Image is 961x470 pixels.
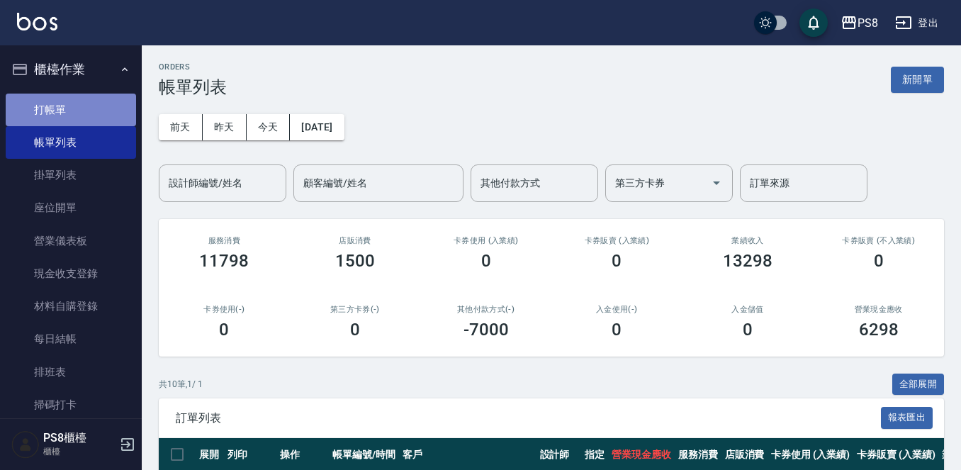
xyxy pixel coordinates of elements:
a: 新開單 [891,72,944,86]
h3: 0 [743,320,753,340]
img: Logo [17,13,57,30]
button: 今天 [247,114,291,140]
h3: 0 [350,320,360,340]
button: save [799,9,828,37]
h2: ORDERS [159,62,227,72]
h3: 0 [219,320,229,340]
h3: 0 [612,320,622,340]
a: 掛單列表 [6,159,136,191]
button: 登出 [889,10,944,36]
h3: 1500 [335,251,375,271]
h2: 第三方卡券(-) [307,305,404,314]
h2: 卡券販賣 (入業績) [568,236,665,245]
h2: 卡券使用 (入業績) [437,236,534,245]
button: PS8 [835,9,884,38]
div: PS8 [858,14,878,32]
button: 新開單 [891,67,944,93]
a: 營業儀表板 [6,225,136,257]
a: 座位開單 [6,191,136,224]
button: [DATE] [290,114,344,140]
a: 材料自購登錄 [6,290,136,323]
button: 前天 [159,114,203,140]
a: 打帳單 [6,94,136,126]
h2: 營業現金應收 [830,305,927,314]
h3: 11798 [199,251,249,271]
a: 現金收支登錄 [6,257,136,290]
img: Person [11,430,40,459]
h2: 卡券使用(-) [176,305,273,314]
h3: 0 [612,251,622,271]
h2: 店販消費 [307,236,404,245]
h2: 入金使用(-) [568,305,665,314]
h3: -7000 [463,320,509,340]
h3: 帳單列表 [159,77,227,97]
a: 每日結帳 [6,323,136,355]
span: 訂單列表 [176,411,881,425]
h3: 6298 [859,320,899,340]
h3: 服務消費 [176,236,273,245]
h3: 0 [874,251,884,271]
h5: PS8櫃檯 [43,431,116,445]
button: 昨天 [203,114,247,140]
a: 掃碼打卡 [6,388,136,421]
button: Open [705,172,728,194]
h2: 入金儲值 [699,305,797,314]
h3: 13298 [723,251,772,271]
p: 櫃檯 [43,445,116,458]
h3: 0 [481,251,491,271]
button: 櫃檯作業 [6,51,136,88]
h2: 卡券販賣 (不入業績) [830,236,927,245]
p: 共 10 筆, 1 / 1 [159,378,203,391]
a: 報表匯出 [881,410,933,424]
button: 報表匯出 [881,407,933,429]
a: 排班表 [6,356,136,388]
button: 全部展開 [892,374,945,396]
h2: 其他付款方式(-) [437,305,534,314]
a: 帳單列表 [6,126,136,159]
h2: 業績收入 [699,236,797,245]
